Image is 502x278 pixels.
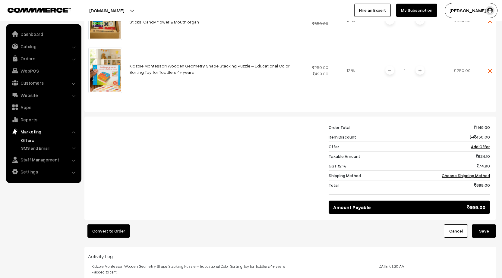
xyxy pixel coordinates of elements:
[329,142,438,151] td: Offer
[129,63,290,75] a: Kidzoie Montessori Wooden Geometry Shape Stacking Puzzle – Educational Color Sorting Toy for Todd...
[87,224,130,238] button: Convert to Order
[8,90,79,101] a: Website
[485,6,494,15] img: user
[438,123,490,132] td: 1149.00
[396,4,437,17] a: My Subscription
[329,170,438,180] td: Shipping Method
[8,114,79,125] a: Reports
[8,154,79,165] a: Staff Management
[442,173,490,178] a: Choose Shipping Method
[305,44,336,97] td: 250.00
[8,41,79,52] a: Catalog
[438,151,490,161] td: 624.10
[8,53,79,64] a: Orders
[20,145,79,151] a: SMS and Email
[329,151,438,161] td: Taxable Amount
[346,68,355,73] span: 12 %
[8,29,79,39] a: Dashboard
[471,144,490,149] a: Add Offer
[388,69,391,72] img: minus
[472,224,496,238] button: Save
[313,71,328,76] strike: 499.00
[457,18,471,23] span: 449.00
[20,137,79,143] a: Offers
[346,18,355,23] span: 12 %
[354,4,391,17] a: Hire an Expert
[418,69,421,72] img: plusI
[445,3,497,18] button: [PERSON_NAME] S…
[8,102,79,113] a: Apps
[438,132,490,142] td: (-) 450.00
[8,6,60,13] a: COMMMERCE
[329,180,438,194] td: Total
[8,65,79,76] a: WebPOS
[8,77,79,88] a: Customers
[488,69,492,73] img: close
[8,166,79,177] a: Settings
[438,180,490,194] td: 699.00
[8,8,71,12] img: COMMMERCE
[333,204,371,211] span: Amount Payable
[329,123,438,132] td: Order Total
[8,126,79,137] a: Marketing
[329,161,438,170] td: GST 12 %
[438,161,490,170] td: 74.90
[329,132,438,142] td: Item Discount
[88,253,492,260] div: Activity Log
[457,68,471,73] span: 250.00
[68,3,145,18] button: [DOMAIN_NAME]
[312,21,328,26] strike: 650.00
[88,48,122,93] img: 1000303922.png
[467,204,485,211] span: 699.00
[444,224,468,238] a: Cancel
